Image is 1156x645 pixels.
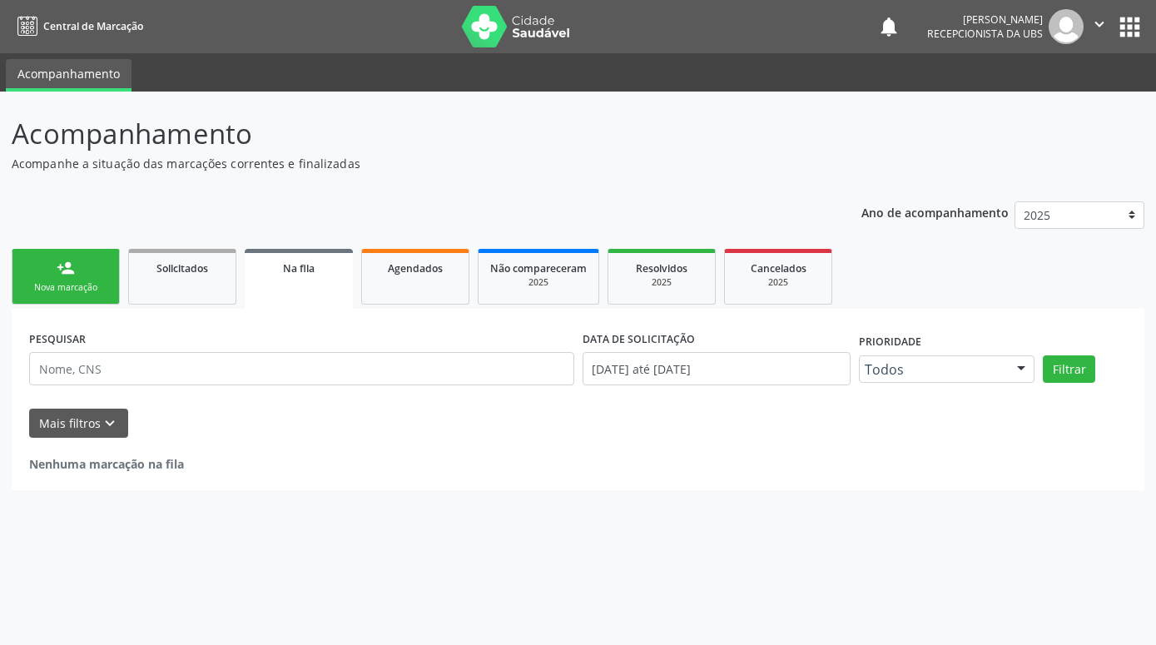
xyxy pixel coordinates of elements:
[583,326,695,352] label: DATA DE SOLICITAÇÃO
[927,12,1043,27] div: [PERSON_NAME]
[388,261,443,275] span: Agendados
[6,59,131,92] a: Acompanhamento
[1049,9,1084,44] img: img
[865,361,1001,378] span: Todos
[877,15,900,38] button: notifications
[12,113,805,155] p: Acompanhamento
[927,27,1043,41] span: Recepcionista da UBS
[859,330,921,355] label: Prioridade
[1084,9,1115,44] button: 
[751,261,806,275] span: Cancelados
[1115,12,1144,42] button: apps
[636,261,687,275] span: Resolvidos
[57,259,75,277] div: person_add
[1043,355,1095,384] button: Filtrar
[156,261,208,275] span: Solicitados
[12,12,143,40] a: Central de Marcação
[737,276,820,289] div: 2025
[861,201,1009,222] p: Ano de acompanhamento
[1090,15,1109,33] i: 
[12,155,805,172] p: Acompanhe a situação das marcações correntes e finalizadas
[29,352,574,385] input: Nome, CNS
[583,352,851,385] input: Selecione um intervalo
[620,276,703,289] div: 2025
[29,409,128,438] button: Mais filtroskeyboard_arrow_down
[101,414,119,433] i: keyboard_arrow_down
[43,19,143,33] span: Central de Marcação
[283,261,315,275] span: Na fila
[29,326,86,352] label: PESQUISAR
[29,456,184,472] strong: Nenhuma marcação na fila
[490,261,587,275] span: Não compareceram
[24,281,107,294] div: Nova marcação
[490,276,587,289] div: 2025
